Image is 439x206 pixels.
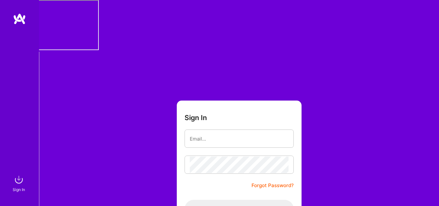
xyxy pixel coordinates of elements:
a: sign inSign In [14,173,25,193]
input: Email... [190,130,289,147]
h3: Sign In [185,114,207,122]
div: Sign In [13,186,25,193]
a: Forgot Password? [252,182,294,189]
img: logo [13,13,26,25]
img: sign in [12,173,25,186]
